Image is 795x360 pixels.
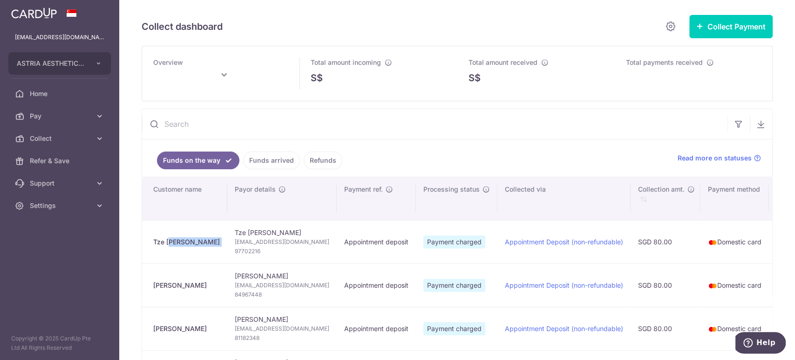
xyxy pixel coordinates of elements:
[243,152,300,169] a: Funds arrived
[337,263,416,307] td: Appointment deposit
[227,220,337,263] td: Tze [PERSON_NAME]
[153,281,220,290] div: [PERSON_NAME]
[21,7,40,15] span: Help
[469,58,537,66] span: Total amount received
[631,220,700,263] td: SGD 80.00
[142,177,227,220] th: Customer name
[235,185,276,194] span: Payor details
[678,153,752,163] span: Read more on statuses
[311,58,381,66] span: Total amount incoming
[15,33,104,42] p: [EMAIL_ADDRESS][DOMAIN_NAME]
[142,19,223,34] h5: Collect dashboard
[337,307,416,350] td: Appointment deposit
[30,201,91,210] span: Settings
[631,177,700,220] th: Collection amt. : activate to sort column ascending
[30,111,91,121] span: Pay
[30,179,91,188] span: Support
[8,52,111,75] button: ASTRIA AESTHETICS PTE. LTD.
[678,153,761,163] a: Read more on statuses
[153,237,220,247] div: Tze [PERSON_NAME]
[700,307,769,350] td: Domestic card
[337,177,416,220] th: Payment ref.
[423,279,485,292] span: Payment charged
[304,152,342,169] a: Refunds
[227,177,337,220] th: Payor details
[311,71,323,85] span: S$
[30,134,91,143] span: Collect
[700,177,769,220] th: Payment method
[735,332,786,355] iframe: Opens a widget where you can find more information
[235,290,329,299] span: 84967448
[469,71,481,85] span: S$
[626,58,703,66] span: Total payments received
[344,185,383,194] span: Payment ref.
[157,152,239,169] a: Funds on the way
[423,322,485,335] span: Payment charged
[700,220,769,263] td: Domestic card
[708,281,717,291] img: mastercard-sm-87a3fd1e0bddd137fecb07648320f44c262e2538e7db6024463105ddbc961eb2.png
[631,263,700,307] td: SGD 80.00
[153,324,220,333] div: [PERSON_NAME]
[631,307,700,350] td: SGD 80.00
[227,263,337,307] td: [PERSON_NAME]
[235,324,329,333] span: [EMAIL_ADDRESS][DOMAIN_NAME]
[153,58,183,66] span: Overview
[505,281,623,289] a: Appointment Deposit (non-refundable)
[142,109,727,139] input: Search
[17,59,86,68] span: ASTRIA AESTHETICS PTE. LTD.
[227,307,337,350] td: [PERSON_NAME]
[235,237,329,247] span: [EMAIL_ADDRESS][DOMAIN_NAME]
[30,89,91,98] span: Home
[11,7,57,19] img: CardUp
[337,220,416,263] td: Appointment deposit
[416,177,497,220] th: Processing status
[689,15,773,38] button: Collect Payment
[235,247,329,256] span: 97702216
[30,156,91,166] span: Refer & Save
[638,185,685,194] span: Collection amt.
[235,281,329,290] span: [EMAIL_ADDRESS][DOMAIN_NAME]
[708,238,717,247] img: mastercard-sm-87a3fd1e0bddd137fecb07648320f44c262e2538e7db6024463105ddbc961eb2.png
[497,177,631,220] th: Collected via
[505,238,623,246] a: Appointment Deposit (non-refundable)
[423,235,485,249] span: Payment charged
[505,325,623,332] a: Appointment Deposit (non-refundable)
[235,333,329,343] span: 81182348
[700,263,769,307] td: Domestic card
[423,185,480,194] span: Processing status
[708,325,717,334] img: mastercard-sm-87a3fd1e0bddd137fecb07648320f44c262e2538e7db6024463105ddbc961eb2.png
